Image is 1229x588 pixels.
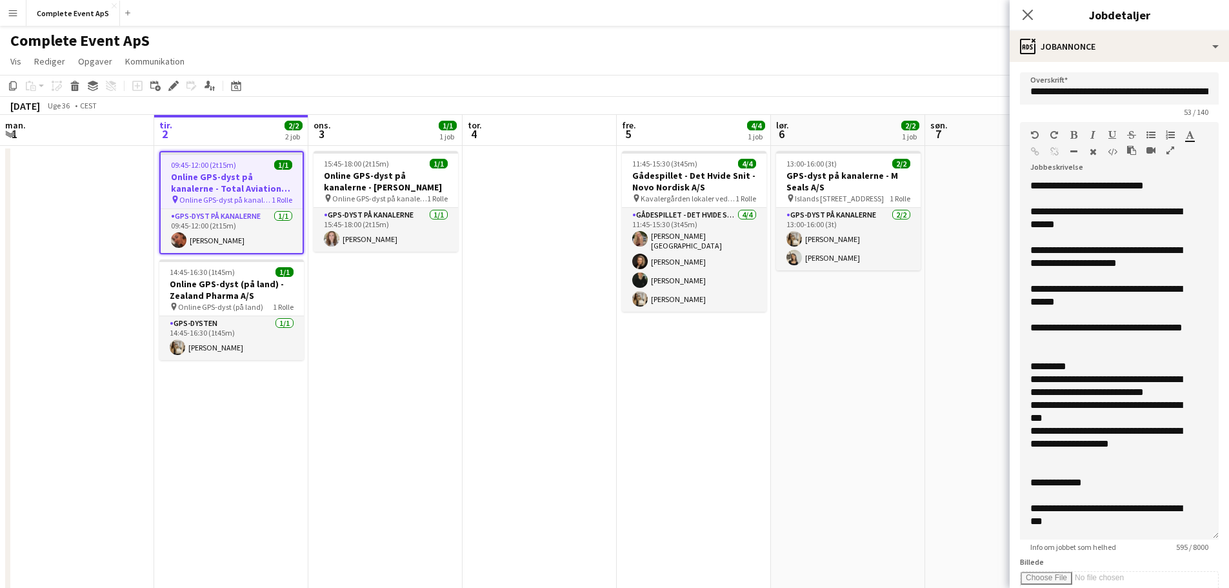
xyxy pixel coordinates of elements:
[1127,130,1136,140] button: Gennemstreget
[10,31,150,50] h1: Complete Event ApS
[314,119,331,131] span: ons.
[29,53,70,70] a: Rediger
[622,119,636,131] span: fre.
[332,194,427,203] span: Online GPS-dyst på kanalerne
[1010,31,1229,62] div: Jobannonce
[274,160,292,170] span: 1/1
[1030,130,1039,140] button: Fortryd
[161,171,303,194] h3: Online GPS-dyst på kanalerne - Total Aviation Ltd A/S
[430,159,448,168] span: 1/1
[1069,147,1078,157] button: Vandret linje
[1185,130,1194,140] button: Tekstfarve
[159,151,304,254] app-job-card: 09:45-12:00 (2t15m)1/1Online GPS-dyst på kanalerne - Total Aviation Ltd A/S Online GPS-dyst på ka...
[795,194,884,203] span: Islands [STREET_ADDRESS]
[902,132,919,141] div: 1 job
[5,53,26,70] a: Vis
[285,121,303,130] span: 2/2
[43,101,75,110] span: Uge 36
[314,151,458,252] app-job-card: 15:45-18:00 (2t15m)1/1Online GPS-dyst på kanalerne - [PERSON_NAME] Online GPS-dyst på kanalerne1 ...
[1166,145,1175,156] button: Fuld skærm
[285,132,302,141] div: 2 job
[776,170,921,193] h3: GPS-dyst på kanalerne - M Seals A/S
[928,127,948,141] span: 7
[161,209,303,253] app-card-role: GPS-dyst på kanalerne1/109:45-12:00 (2t15m)[PERSON_NAME]
[159,278,304,301] h3: Online GPS-dyst (på land) - Zealand Pharma A/S
[159,119,172,131] span: tir.
[622,151,766,312] app-job-card: 11:45-15:30 (3t45m)4/4Gådespillet - Det Hvide Snit - Novo Nordisk A/S Kavalergården lokaler ved s...
[1020,542,1126,552] span: Info om jobbet som helhed
[1166,130,1175,140] button: Ordnet liste
[159,316,304,360] app-card-role: GPS-dysten1/114:45-16:30 (1t45m)[PERSON_NAME]
[10,99,40,112] div: [DATE]
[157,127,172,141] span: 2
[179,195,272,205] span: Online GPS-dyst på kanalerne
[324,159,389,168] span: 15:45-18:00 (2t15m)
[892,159,910,168] span: 2/2
[1127,145,1136,156] button: Sæt ind som almindelig tekst
[1146,145,1155,156] button: Indsæt video
[80,101,97,110] div: CEST
[1088,147,1097,157] button: Ryd formatering
[178,302,263,312] span: Online GPS-dyst (på land)
[34,56,65,67] span: Rediger
[125,56,185,67] span: Kommunikation
[3,127,26,141] span: 1
[748,132,764,141] div: 1 job
[1108,147,1117,157] button: HTML-kode
[774,127,789,141] span: 6
[466,127,482,141] span: 4
[171,160,236,170] span: 09:45-12:00 (2t15m)
[747,121,765,130] span: 4/4
[314,208,458,252] app-card-role: GPS-dyst på kanalerne1/115:45-18:00 (2t15m)[PERSON_NAME]
[622,170,766,193] h3: Gådespillet - Det Hvide Snit - Novo Nordisk A/S
[468,119,482,131] span: tor.
[735,194,756,203] span: 1 Rolle
[273,302,294,312] span: 1 Rolle
[312,127,331,141] span: 3
[120,53,190,70] a: Kommunikation
[1069,130,1078,140] button: Fed
[314,170,458,193] h3: Online GPS-dyst på kanalerne - [PERSON_NAME]
[427,194,448,203] span: 1 Rolle
[786,159,837,168] span: 13:00-16:00 (3t)
[776,208,921,270] app-card-role: GPS-dyst på kanalerne2/213:00-16:00 (3t)[PERSON_NAME][PERSON_NAME]
[170,267,235,277] span: 14:45-16:30 (1t45m)
[930,119,948,131] span: søn.
[10,56,21,67] span: Vis
[1010,6,1229,23] h3: Jobdetaljer
[272,195,292,205] span: 1 Rolle
[159,259,304,360] app-job-card: 14:45-16:30 (1t45m)1/1Online GPS-dyst (på land) - Zealand Pharma A/S Online GPS-dyst (på land)1 R...
[1050,130,1059,140] button: Gentag
[439,132,456,141] div: 1 job
[1174,107,1219,117] span: 53 / 140
[275,267,294,277] span: 1/1
[1146,130,1155,140] button: Uordnet liste
[890,194,910,203] span: 1 Rolle
[1108,130,1117,140] button: Understregning
[1088,130,1097,140] button: Kursiv
[776,151,921,270] app-job-card: 13:00-16:00 (3t)2/2GPS-dyst på kanalerne - M Seals A/S Islands [STREET_ADDRESS]1 RolleGPS-dyst på...
[1166,542,1219,552] span: 595 / 8000
[26,1,120,26] button: Complete Event ApS
[641,194,735,203] span: Kavalergården lokaler ved siden af slottet
[5,119,26,131] span: man.
[622,208,766,312] app-card-role: Gådespillet - Det Hvide Snit4/411:45-15:30 (3t45m)[PERSON_NAME][GEOGRAPHIC_DATA][PERSON_NAME][PER...
[439,121,457,130] span: 1/1
[73,53,117,70] a: Opgaver
[620,127,636,141] span: 5
[776,119,789,131] span: lør.
[901,121,919,130] span: 2/2
[78,56,112,67] span: Opgaver
[632,159,697,168] span: 11:45-15:30 (3t45m)
[738,159,756,168] span: 4/4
